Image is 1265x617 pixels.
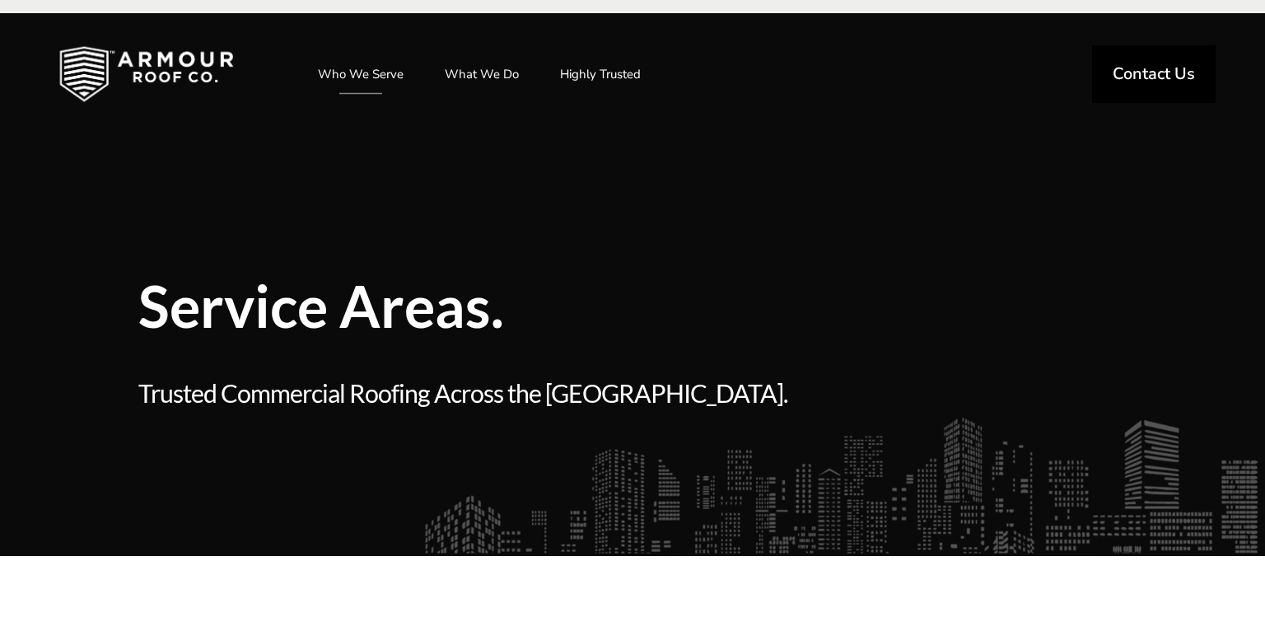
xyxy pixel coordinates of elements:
a: Who We Serve [301,54,420,95]
a: Highly Trusted [544,54,657,95]
span: Contact Us [1113,66,1195,82]
span: Service Areas. [138,277,871,334]
a: What We Do [428,54,535,95]
span: Trusted Commercial Roofing Across the [GEOGRAPHIC_DATA]. [138,376,871,411]
a: Contact Us [1092,45,1216,103]
img: Industrial and Commercial Roofing Company | Armour Roof Co. [33,33,260,115]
